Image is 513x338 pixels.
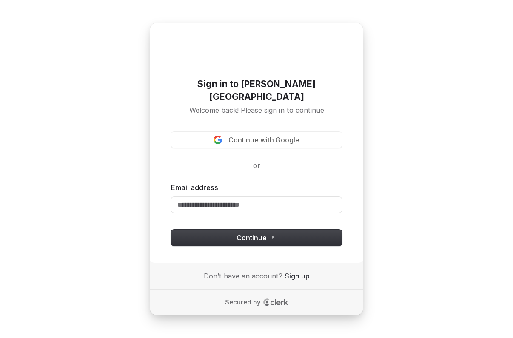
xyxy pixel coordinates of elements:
button: Continue [171,230,342,246]
span: Don’t have an account? [204,271,282,281]
p: Secured by [225,298,261,307]
label: Email address [171,183,218,193]
p: or [253,161,260,170]
button: Sign in with GoogleContinue with Google [171,132,342,148]
a: Sign up [285,271,310,281]
span: Continue [237,233,276,243]
p: Welcome back! Please sign in to continue [171,105,342,115]
img: Sign in with Google [214,136,222,144]
span: Continue with Google [228,135,299,145]
h1: Sign in to [PERSON_NAME][GEOGRAPHIC_DATA] [171,78,342,103]
a: Clerk logo [263,298,288,306]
